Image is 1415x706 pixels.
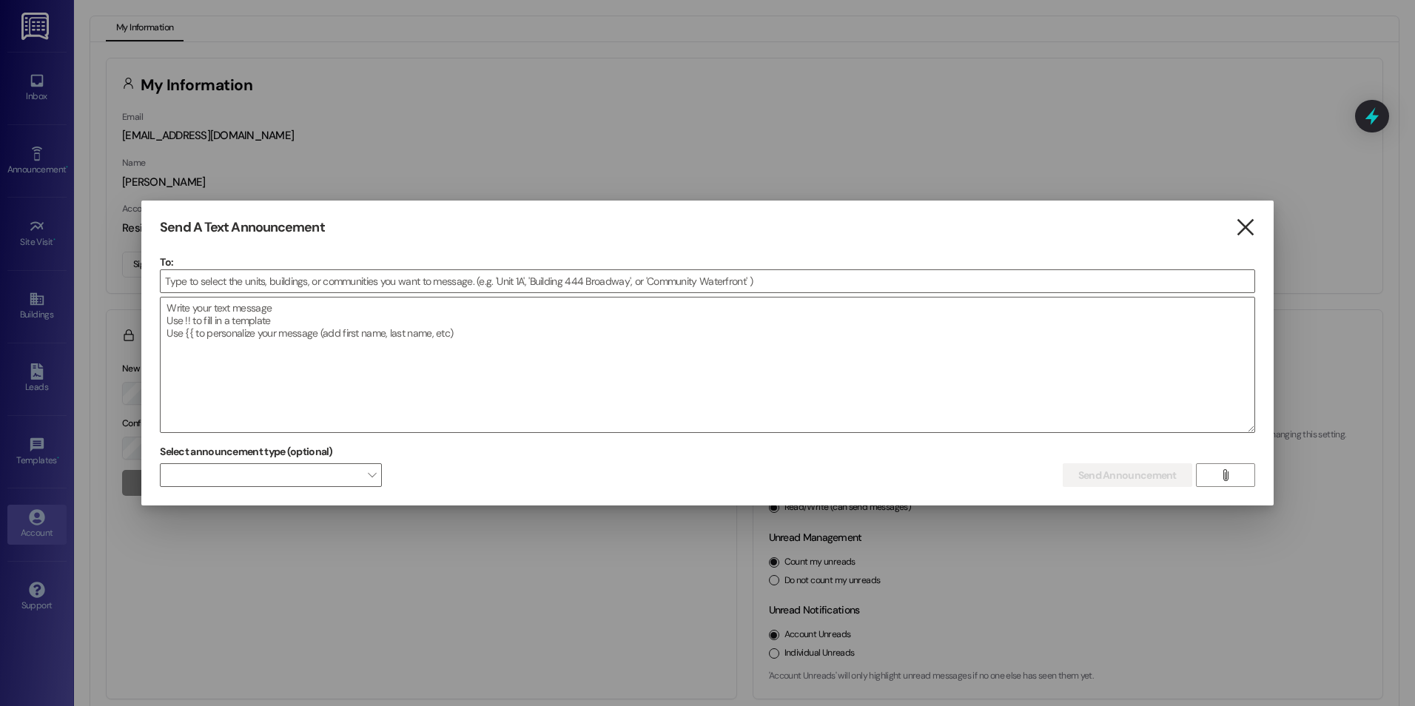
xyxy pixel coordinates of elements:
span: Send Announcement [1078,468,1177,483]
input: Type to select the units, buildings, or communities you want to message. (e.g. 'Unit 1A', 'Buildi... [161,270,1254,292]
i:  [1235,220,1255,235]
label: Select announcement type (optional) [160,440,333,463]
h3: Send A Text Announcement [160,219,324,236]
p: To: [160,255,1255,269]
i:  [1220,469,1231,481]
button: Send Announcement [1063,463,1192,487]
